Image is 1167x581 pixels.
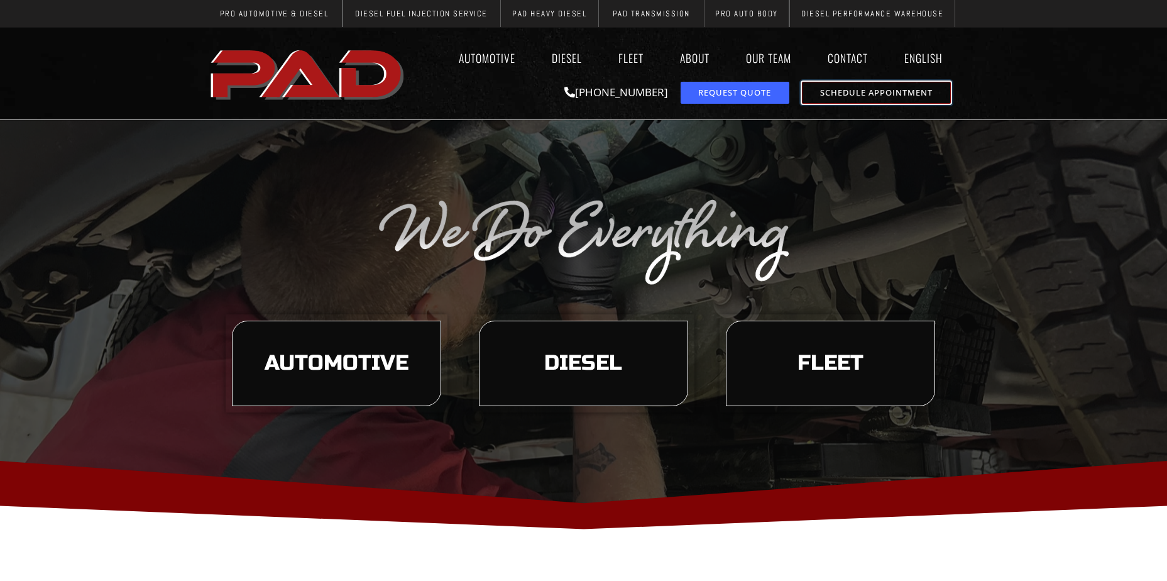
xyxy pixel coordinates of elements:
[606,43,655,72] a: Fleet
[734,43,803,72] a: Our Team
[668,43,721,72] a: About
[820,89,933,97] span: Schedule Appointment
[479,321,688,406] a: learn more about our diesel services
[512,9,586,18] span: PAD Heavy Diesel
[715,9,778,18] span: Pro Auto Body
[698,89,771,97] span: Request Quote
[207,40,410,108] img: The image shows the word "PAD" in bold, red, uppercase letters with a slight shadow effect.
[681,82,789,104] a: request a service or repair quote
[564,85,668,99] a: [PHONE_NUMBER]
[544,353,622,374] span: Diesel
[376,194,791,287] img: The image displays the phrase "We Do Everything" in a silver, cursive font on a transparent backg...
[410,43,961,72] nav: Menu
[797,353,863,374] span: Fleet
[207,40,410,108] a: pro automotive and diesel home page
[801,9,943,18] span: Diesel Performance Warehouse
[892,43,961,72] a: English
[265,353,408,374] span: Automotive
[447,43,527,72] a: Automotive
[540,43,594,72] a: Diesel
[355,9,488,18] span: Diesel Fuel Injection Service
[726,321,935,406] a: learn more about our fleet services
[802,82,951,104] a: schedule repair or service appointment
[613,9,690,18] span: PAD Transmission
[220,9,329,18] span: Pro Automotive & Diesel
[816,43,880,72] a: Contact
[232,321,441,406] a: learn more about our automotive services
